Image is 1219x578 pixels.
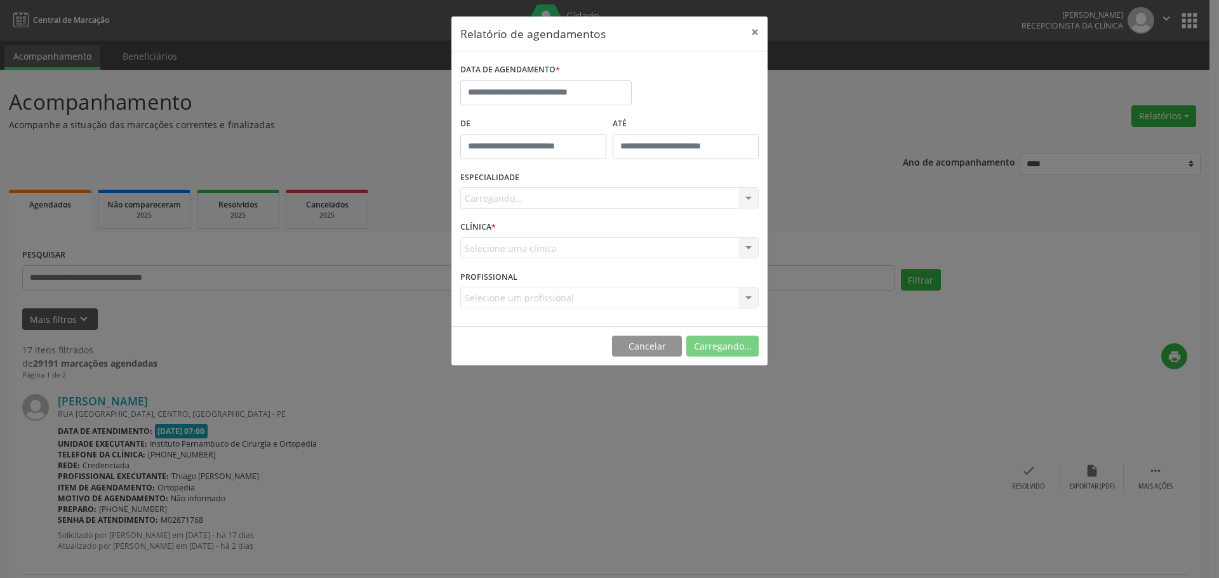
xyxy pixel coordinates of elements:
[460,168,519,188] label: ESPECIALIDADE
[613,114,759,134] label: ATÉ
[460,267,517,287] label: PROFISSIONAL
[686,336,759,357] button: Carregando...
[612,336,682,357] button: Cancelar
[460,218,496,237] label: CLÍNICA
[460,114,606,134] label: De
[460,60,560,80] label: DATA DE AGENDAMENTO
[742,16,768,48] button: Close
[460,25,606,42] h5: Relatório de agendamentos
